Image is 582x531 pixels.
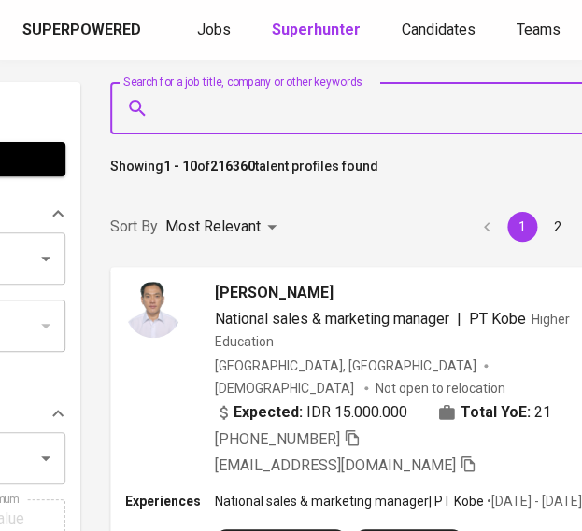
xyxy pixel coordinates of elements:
[165,216,261,238] p: Most Relevant
[457,308,461,330] span: |
[110,157,378,191] p: Showing of talent profiles found
[469,310,526,328] span: PT Kobe
[215,379,357,398] span: [DEMOGRAPHIC_DATA]
[22,20,141,41] div: Superpowered
[197,19,234,42] a: Jobs
[215,282,334,304] span: [PERSON_NAME]
[534,401,551,424] span: 21
[461,401,531,424] b: Total YoE:
[215,401,407,424] div: IDR 15.000.000
[33,445,59,471] button: Open
[402,21,476,38] span: Candidates
[33,245,59,272] button: Open
[215,312,570,349] span: Higher Education
[215,430,340,448] span: [PHONE_NUMBER]
[22,20,145,41] a: Superpowered
[543,212,573,242] button: Go to page 2
[197,21,231,38] span: Jobs
[234,401,303,424] b: Expected:
[517,19,564,42] a: Teams
[215,456,456,474] span: [EMAIL_ADDRESS][DOMAIN_NAME]
[165,210,283,245] div: Most Relevant
[125,282,181,338] img: 0e2dec9cb82272a7fec5d15d2339d683.jpg
[125,492,215,510] p: Experiences
[272,21,361,38] b: Superhunter
[163,159,197,174] b: 1 - 10
[272,19,364,42] a: Superhunter
[402,19,479,42] a: Candidates
[110,216,158,238] p: Sort By
[215,356,476,375] div: [GEOGRAPHIC_DATA], [GEOGRAPHIC_DATA]
[210,159,255,174] b: 216360
[517,21,561,38] span: Teams
[215,310,449,328] span: National sales & marketing manager
[215,492,484,510] p: National sales & marketing manager | PT Kobe
[376,379,505,398] p: Not open to relocation
[507,212,537,242] button: page 1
